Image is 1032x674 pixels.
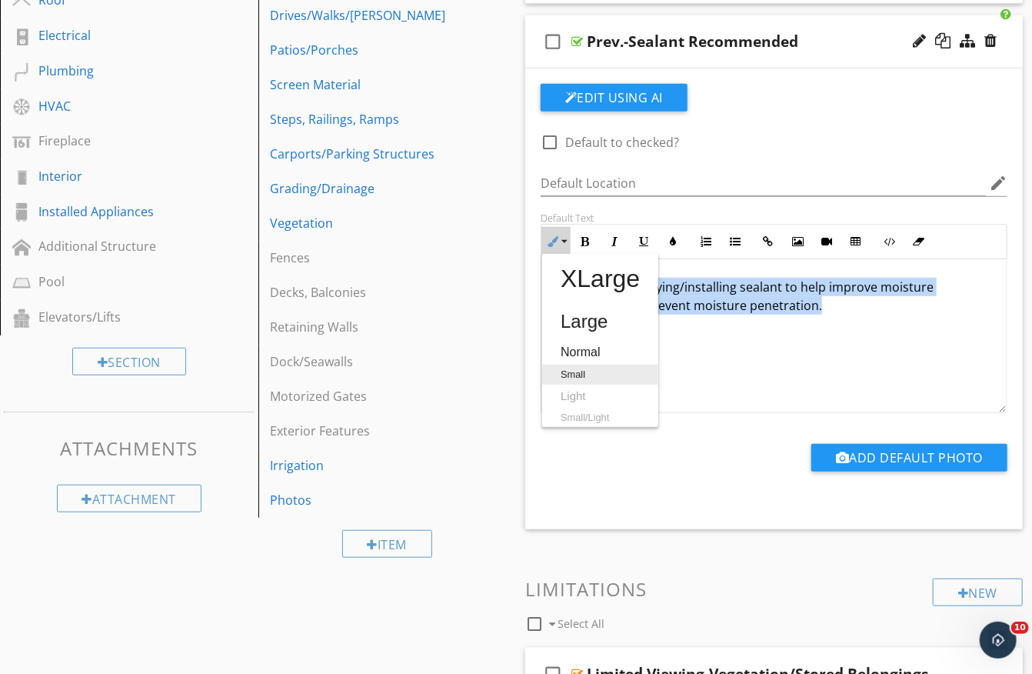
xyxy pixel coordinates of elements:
button: Clear Formatting [904,227,933,256]
div: Drives/Walks/[PERSON_NAME] [271,6,451,25]
button: Insert Video [812,227,841,256]
div: Dock/Seawalls [271,352,451,371]
div: Vegetation [271,214,451,232]
div: Section [72,348,186,375]
div: Interior [38,167,185,185]
label: Default to checked? [565,135,679,150]
div: Screen Material [271,75,451,94]
span: 10 [1011,622,1029,634]
div: Pool [38,272,185,291]
div: Default Text [541,212,1007,224]
div: Fireplace [38,132,185,150]
div: Prev.-Sealant Recommended [587,32,798,51]
h3: Limitations [525,579,1023,599]
div: Electrical [38,26,185,45]
div: Installed Appliances [38,202,185,221]
a: Large [542,303,658,340]
div: Irrigation [271,456,451,475]
a: Normal [542,340,658,365]
div: Decks, Balconies [271,283,451,302]
i: check_box_outline_blank [541,23,565,60]
a: Small [542,365,658,385]
button: Unordered List [721,227,750,256]
div: Grading/Drainage [271,179,451,198]
div: Retaining Walls [271,318,451,336]
div: Motorized Gates [271,387,451,405]
button: Colors [658,227,687,256]
button: Add Default Photo [811,444,1007,472]
div: Attachment [57,485,202,512]
button: Code View [874,227,904,256]
a: XLarge [542,254,658,303]
div: Exterior Features [271,422,451,440]
a: Light [542,385,658,408]
button: Italic (⌘I) [600,227,629,256]
button: Insert Image (⌘P) [783,227,812,256]
button: Underline (⌘U) [629,227,658,256]
a: Small/Light [542,408,658,428]
div: HVAC [38,97,185,115]
button: Insert Link (⌘K) [754,227,783,256]
div: Item [342,530,433,558]
i: edit [989,174,1007,192]
div: Steps, Railings, Ramps [271,110,451,128]
div: Carports/Parking Structures [271,145,451,163]
div: Additional Structure [38,237,185,255]
div: Plumbing [38,62,185,80]
button: Ordered List [691,227,721,256]
div: Photos [271,491,451,509]
div: Patios/Porches [271,41,451,59]
button: Edit Using AI [541,84,687,112]
div: Elevators/Lifts [38,308,185,326]
iframe: Intercom live chat [980,622,1017,659]
div: New [933,579,1023,606]
button: Insert Table [841,227,871,256]
div: Fences [271,249,451,267]
span: Select All [558,616,604,631]
p: Recommend applying/installing sealant to help improve moisture resistance, and prevent moisture p... [554,278,994,315]
input: Default Location [541,171,986,196]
